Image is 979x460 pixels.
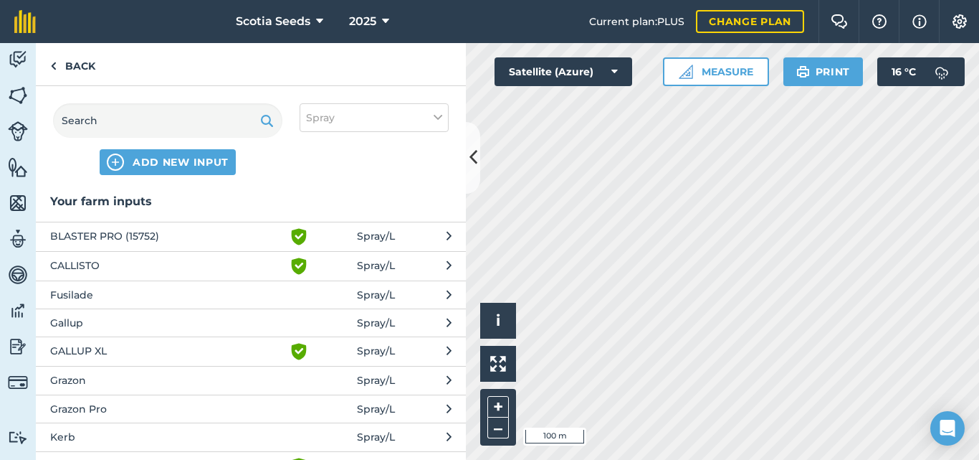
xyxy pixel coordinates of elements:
span: i [496,311,500,329]
button: Grazon Pro Spray/L [36,395,466,423]
img: svg+xml;base64,PHN2ZyB4bWxucz0iaHR0cDovL3d3dy53My5vcmcvMjAwMC9zdmciIHdpZHRoPSI1NiIgaGVpZ2h0PSI2MC... [8,192,28,214]
a: Change plan [696,10,804,33]
span: Spray / L [357,287,395,303]
button: Grazon Spray/L [36,366,466,394]
span: Grazon Pro [50,401,285,417]
button: Gallup Spray/L [36,309,466,337]
button: Satellite (Azure) [495,57,632,86]
img: Ruler icon [679,65,693,79]
button: + [487,396,509,418]
img: svg+xml;base64,PHN2ZyB4bWxucz0iaHR0cDovL3d3dy53My5vcmcvMjAwMC9zdmciIHdpZHRoPSIxNyIgaGVpZ2h0PSIxNy... [912,13,927,30]
img: Two speech bubbles overlapping with the left bubble in the forefront [831,14,848,29]
a: Back [36,43,110,85]
img: svg+xml;base64,PHN2ZyB4bWxucz0iaHR0cDovL3d3dy53My5vcmcvMjAwMC9zdmciIHdpZHRoPSI1NiIgaGVpZ2h0PSI2MC... [8,85,28,106]
span: CALLISTO [50,258,285,275]
span: Current plan : PLUS [589,14,684,29]
span: Kerb [50,429,285,445]
span: Gallup [50,315,285,331]
img: svg+xml;base64,PHN2ZyB4bWxucz0iaHR0cDovL3d3dy53My5vcmcvMjAwMC9zdmciIHdpZHRoPSIxOSIgaGVpZ2h0PSIyNC... [260,112,274,129]
span: Spray / L [357,401,395,417]
img: svg+xml;base64,PHN2ZyB4bWxucz0iaHR0cDovL3d3dy53My5vcmcvMjAwMC9zdmciIHdpZHRoPSIxOSIgaGVpZ2h0PSIyNC... [796,63,810,80]
img: svg+xml;base64,PD94bWwgdmVyc2lvbj0iMS4wIiBlbmNvZGluZz0idXRmLTgiPz4KPCEtLSBHZW5lcmF0b3I6IEFkb2JlIE... [8,336,28,357]
span: 2025 [349,13,376,30]
span: Spray / L [357,372,395,388]
img: A cog icon [951,14,968,29]
span: Spray / L [357,228,395,245]
span: Scotia Seeds [236,13,310,30]
span: Spray / L [357,429,395,445]
input: Search [53,103,282,138]
button: ADD NEW INPUT [100,149,236,175]
button: CALLISTO Spray/L [36,251,466,281]
img: svg+xml;base64,PD94bWwgdmVyc2lvbj0iMS4wIiBlbmNvZGluZz0idXRmLTgiPz4KPCEtLSBHZW5lcmF0b3I6IEFkb2JlIE... [8,264,28,286]
span: BLASTER PRO (15752) [50,228,285,245]
button: 16 °C [877,57,965,86]
span: ADD NEW INPUT [133,155,229,169]
button: – [487,418,509,438]
div: Open Intercom Messenger [930,411,965,446]
img: svg+xml;base64,PD94bWwgdmVyc2lvbj0iMS4wIiBlbmNvZGluZz0idXRmLTgiPz4KPCEtLSBHZW5lcmF0b3I6IEFkb2JlIE... [8,300,28,321]
img: svg+xml;base64,PD94bWwgdmVyc2lvbj0iMS4wIiBlbmNvZGluZz0idXRmLTgiPz4KPCEtLSBHZW5lcmF0b3I6IEFkb2JlIE... [927,57,956,86]
span: Spray / L [357,315,395,331]
img: svg+xml;base64,PHN2ZyB4bWxucz0iaHR0cDovL3d3dy53My5vcmcvMjAwMC9zdmciIHdpZHRoPSI1NiIgaGVpZ2h0PSI2MC... [8,156,28,178]
img: svg+xml;base64,PHN2ZyB4bWxucz0iaHR0cDovL3d3dy53My5vcmcvMjAwMC9zdmciIHdpZHRoPSIxNCIgaGVpZ2h0PSIyNC... [107,154,124,171]
span: Spray / L [357,258,395,275]
img: svg+xml;base64,PD94bWwgdmVyc2lvbj0iMS4wIiBlbmNvZGluZz0idXRmLTgiPz4KPCEtLSBHZW5lcmF0b3I6IEFkb2JlIE... [8,431,28,444]
span: Spray [306,110,335,126]
button: GALLUP XL Spray/L [36,337,466,366]
span: Spray / L [357,343,395,360]
button: i [480,303,516,339]
span: GALLUP XL [50,343,285,360]
h3: Your farm inputs [36,192,466,211]
img: svg+xml;base64,PHN2ZyB4bWxucz0iaHR0cDovL3d3dy53My5vcmcvMjAwMC9zdmciIHdpZHRoPSI5IiBoZWlnaHQ9IjI0Ii... [50,57,57,75]
img: fieldmargin Logo [14,10,36,33]
img: svg+xml;base64,PD94bWwgdmVyc2lvbj0iMS4wIiBlbmNvZGluZz0idXRmLTgiPz4KPCEtLSBHZW5lcmF0b3I6IEFkb2JlIE... [8,228,28,250]
button: Print [783,57,864,86]
span: 16 ° C [892,57,916,86]
button: Fusilade Spray/L [36,281,466,309]
img: svg+xml;base64,PD94bWwgdmVyc2lvbj0iMS4wIiBlbmNvZGluZz0idXRmLTgiPz4KPCEtLSBHZW5lcmF0b3I6IEFkb2JlIE... [8,121,28,141]
img: Four arrows, one pointing top left, one top right, one bottom right and the last bottom left [490,356,506,372]
img: svg+xml;base64,PD94bWwgdmVyc2lvbj0iMS4wIiBlbmNvZGluZz0idXRmLTgiPz4KPCEtLSBHZW5lcmF0b3I6IEFkb2JlIE... [8,49,28,70]
img: svg+xml;base64,PD94bWwgdmVyc2lvbj0iMS4wIiBlbmNvZGluZz0idXRmLTgiPz4KPCEtLSBHZW5lcmF0b3I6IEFkb2JlIE... [8,372,28,393]
button: Kerb Spray/L [36,423,466,451]
img: A question mark icon [871,14,888,29]
button: Spray [300,103,449,132]
button: Measure [663,57,769,86]
span: Fusilade [50,287,285,303]
span: Grazon [50,372,285,388]
button: BLASTER PRO (15752) Spray/L [36,222,466,251]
